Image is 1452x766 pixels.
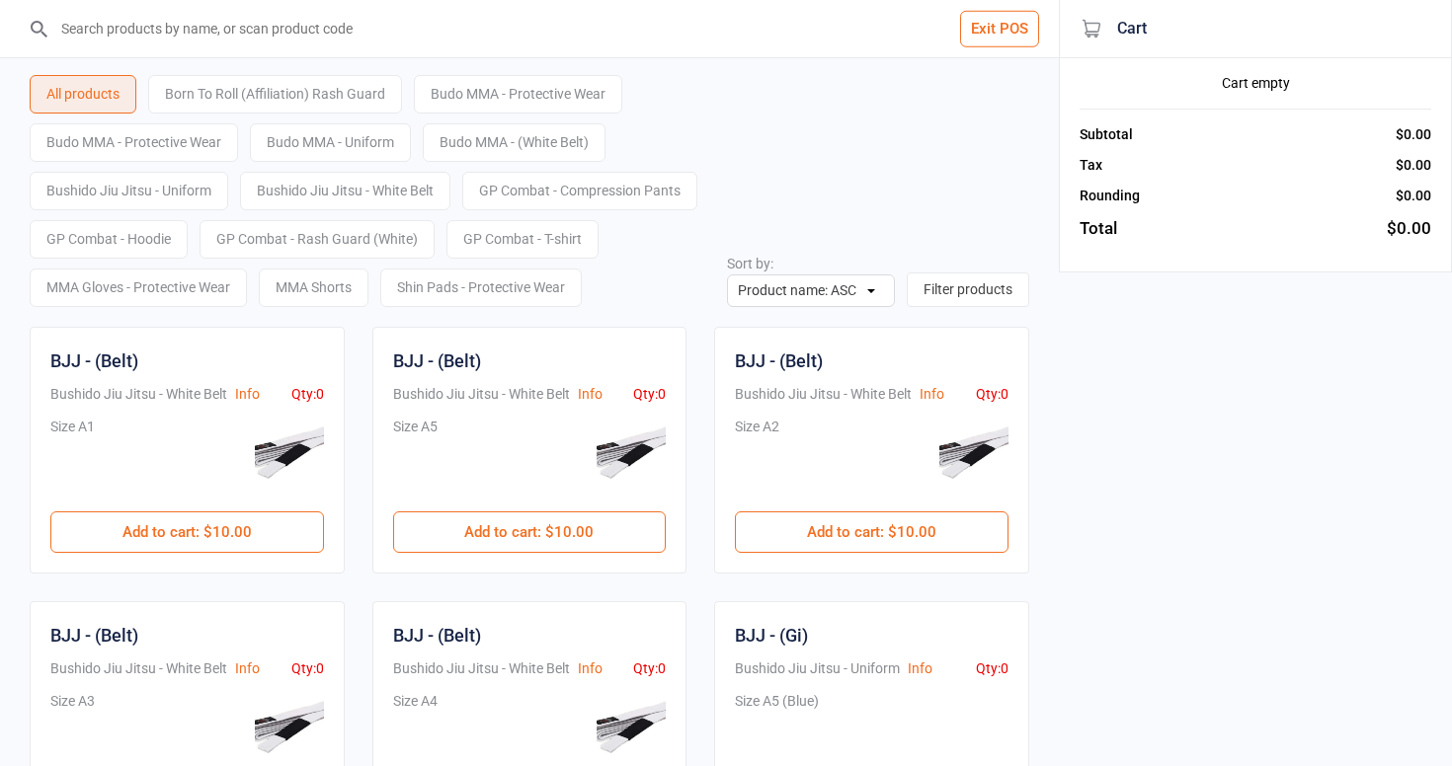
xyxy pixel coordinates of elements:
div: Size A5 (Blue) [735,691,819,766]
div: Budo MMA - Uniform [250,123,411,162]
div: BJJ - (Belt) [50,347,138,374]
div: Bushido Jiu Jitsu - White Belt [735,384,912,405]
div: MMA Shorts [259,268,368,307]
div: $0.00 [1396,186,1431,206]
div: Cart empty [1080,73,1431,94]
div: Budo MMA - Protective Wear [414,75,622,114]
div: $0.00 [1387,216,1431,242]
button: Info [235,658,260,679]
div: GP Combat - Hoodie [30,220,188,259]
div: Qty: 0 [633,384,666,405]
div: BJJ - (Gi) [735,622,808,649]
div: Budo MMA - (White Belt) [423,123,605,162]
div: BJJ - (Belt) [735,347,823,374]
div: All products [30,75,136,114]
div: Qty: 0 [291,658,324,679]
div: Budo MMA - Protective Wear [30,123,238,162]
div: Size A5 [393,417,438,492]
div: Bushido Jiu Jitsu - White Belt [393,384,570,405]
div: Bushido Jiu Jitsu - White Belt [50,384,227,405]
div: GP Combat - T-shirt [446,220,599,259]
button: Info [578,658,603,679]
div: Size A3 [50,691,95,766]
div: Total [1080,216,1117,242]
button: Info [908,658,932,679]
div: Size A1 [50,417,95,492]
div: Shin Pads - Protective Wear [380,268,582,307]
button: Info [235,384,260,405]
button: Info [578,384,603,405]
div: Size A2 [735,417,779,492]
button: Add to cart: $10.00 [735,511,1008,553]
div: BJJ - (Belt) [50,622,138,649]
div: Qty: 0 [976,658,1008,679]
div: Born To Roll (Affiliation) Rash Guard [148,75,402,114]
button: Add to cart: $10.00 [50,511,324,553]
div: Bushido Jiu Jitsu - White Belt [393,658,570,679]
div: Rounding [1080,186,1140,206]
div: Tax [1080,155,1102,176]
div: $0.00 [1396,155,1431,176]
div: Bushido Jiu Jitsu - Uniform [30,172,228,210]
div: Size A4 [393,691,438,766]
div: GP Combat - Rash Guard (White) [200,220,435,259]
div: Qty: 0 [633,658,666,679]
div: MMA Gloves - Protective Wear [30,268,247,307]
button: Info [920,384,944,405]
div: Bushido Jiu Jitsu - White Belt [240,172,450,210]
div: Qty: 0 [976,384,1008,405]
div: BJJ - (Belt) [393,347,481,374]
div: Subtotal [1080,124,1133,145]
div: Bushido Jiu Jitsu - White Belt [50,658,227,679]
button: Add to cart: $10.00 [393,511,667,553]
button: Filter products [907,272,1029,307]
div: GP Combat - Compression Pants [462,172,697,210]
label: Sort by: [727,256,773,271]
button: Exit POS [960,11,1039,47]
div: Qty: 0 [291,384,324,405]
div: Bushido Jiu Jitsu - Uniform [735,658,900,679]
div: $0.00 [1396,124,1431,145]
div: BJJ - (Belt) [393,622,481,649]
